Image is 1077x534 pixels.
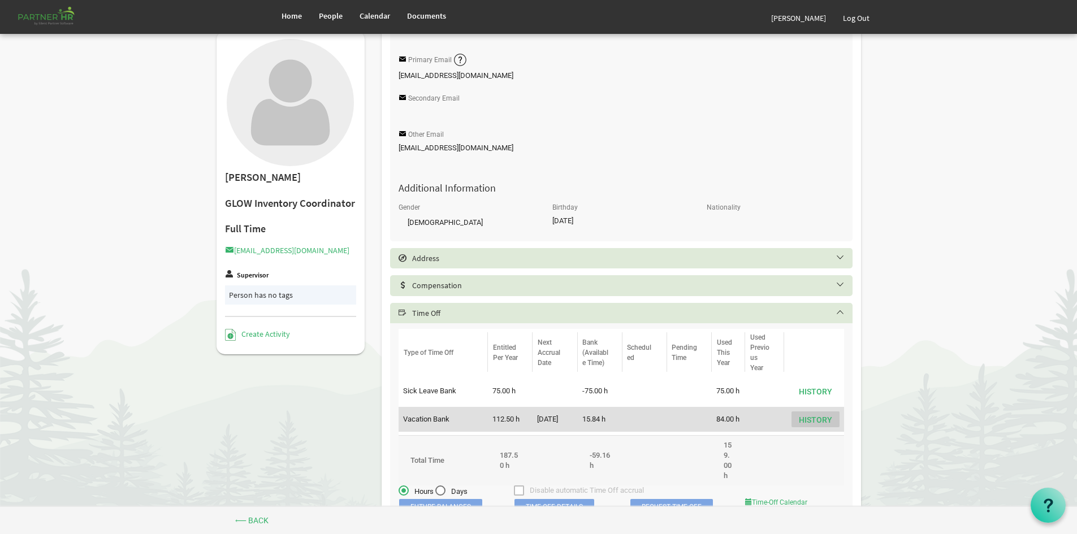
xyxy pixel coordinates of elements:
a: [EMAIL_ADDRESS][DOMAIN_NAME] [225,245,349,255]
img: question-sm.png [453,53,468,67]
img: User with no profile picture [227,39,354,166]
a: Time-Off Calendar [745,498,807,506]
td: is template cell column header Pending Time [667,407,712,432]
td: 75.00 h is template cell column header Used This Year [712,379,745,403]
span: Entitled Per Year [493,344,518,362]
td: 25.00 column header Entitled Per Year [488,435,533,485]
span: Home [282,11,302,21]
td: Sick Leave Bank column header Type of Time Off [399,379,488,403]
span: Scheduled [627,344,651,362]
span: Hours [399,487,434,497]
span: Days [435,487,468,497]
span: Used This Year [717,338,732,367]
span: Bank (Available Time) [582,338,608,367]
td: 15.84 h is template cell column header Bank (Available Time) [578,407,622,432]
span: Select [399,281,406,289]
h5: Compensation [399,281,861,290]
a: [PERSON_NAME] [763,2,834,34]
button: History [791,383,840,399]
td: column header Type of Time Off [399,435,488,485]
td: Vacation Bank column header Type of Time Off [399,407,488,432]
span: Select [399,254,406,262]
h5: Time Off [399,309,861,318]
h4: Additional Information [390,183,853,194]
label: Primary Email [408,57,452,64]
td: 0.00 column header Scheduled [622,435,667,485]
a: Log Out [834,2,878,34]
h5: Address [399,254,861,263]
img: Create Activity [225,329,236,341]
div: Person has no tags [229,289,353,301]
label: Nationality [707,204,741,211]
span: Used Previous Year [750,333,769,372]
td: is template cell column header Pending Time [667,379,712,403]
span: Time Off Details [514,499,594,515]
h2: [PERSON_NAME] [225,172,357,184]
td: column header [784,435,844,485]
label: Gender [399,204,420,211]
span: Future Balances [399,499,482,515]
td: is template cell column header Used Previous Year [745,407,784,432]
td: 159.00 column header Used This Year [712,435,745,485]
td: 84.00 h is template cell column header Used This Year [712,407,745,432]
a: Request Time Off [630,499,713,515]
span: Pending Time [672,344,697,362]
button: History [791,411,840,427]
span: Documents [407,11,446,21]
span: Next Accrual Date [538,338,560,367]
td: column header Next Accrual Date [533,379,577,403]
h4: Full Time [225,223,357,235]
td: 75.00 h is template cell column header Entitled Per Year [488,379,533,403]
span: Calendar [360,11,390,21]
a: Create Activity [225,329,290,339]
label: Birthday [552,204,578,211]
span: Select [399,309,406,317]
td: is Command column column header [784,407,844,432]
label: Secondary Email [408,95,460,102]
td: 112.50 h is template cell column header Entitled Per Year [488,407,533,432]
td: is Command column column header [784,379,844,403]
td: -59.16 column header Bank (Available Time) [578,435,622,485]
td: 8/31/2025 column header Next Accrual Date [533,407,577,432]
td: column header Next Accrual Date [533,435,577,485]
td: 0.00 column header Pending Time [667,435,712,485]
label: Supervisor [237,272,269,279]
label: Other Email [408,131,444,138]
h2: GLOW Inventory Coordinator [225,198,357,210]
td: is template cell column header Used Previous Year [745,379,784,403]
span: Type of Time Off [404,349,453,357]
td: is template cell column header Scheduled [622,407,667,432]
td: 0.00 column header Used Previous Year [745,435,784,485]
td: is template cell column header Scheduled [622,379,667,403]
td: -75.00 h is template cell column header Bank (Available Time) [578,379,622,403]
span: People [319,11,343,21]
